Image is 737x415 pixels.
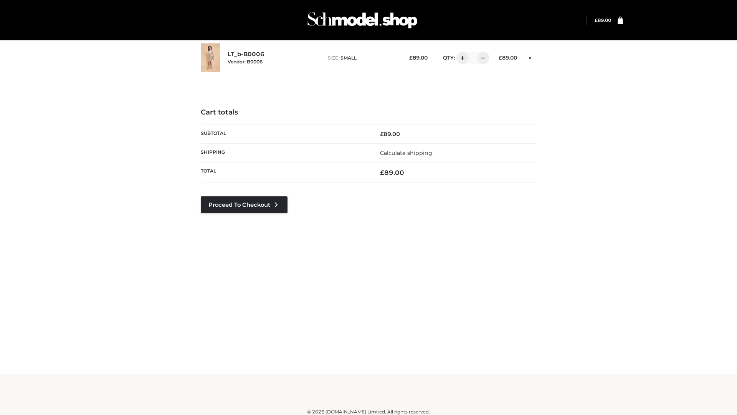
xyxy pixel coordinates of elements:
h4: Cart totals [201,108,536,117]
span: £ [380,169,384,176]
a: £89.00 [595,17,611,23]
div: QTY: [435,52,487,64]
th: Shipping [201,143,368,162]
bdi: 89.00 [380,131,400,138]
span: £ [380,131,383,138]
a: Calculate shipping [380,149,432,156]
span: £ [499,55,502,61]
span: £ [409,55,413,61]
a: Proceed to Checkout [201,196,288,213]
th: Total [201,163,368,183]
a: LT_b-B0006 [228,51,264,58]
bdi: 89.00 [409,55,428,61]
span: SMALL [340,55,357,61]
bdi: 89.00 [380,169,404,176]
span: £ [595,17,598,23]
th: Subtotal [201,124,368,143]
a: Remove this item [525,52,536,62]
img: LT_b-B0006 - SMALL [201,43,220,72]
img: Schmodel Admin 964 [305,5,420,35]
bdi: 89.00 [595,17,611,23]
bdi: 89.00 [499,55,517,61]
small: Vendor: B0006 [228,59,263,65]
p: size : [328,55,397,61]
